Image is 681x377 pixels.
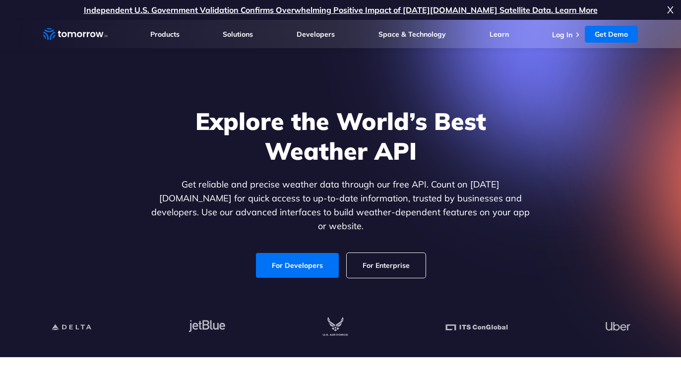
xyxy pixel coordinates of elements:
[149,106,532,166] h1: Explore the World’s Best Weather API
[297,30,335,39] a: Developers
[585,26,638,43] a: Get Demo
[347,253,426,278] a: For Enterprise
[378,30,446,39] a: Space & Technology
[84,5,598,15] a: Independent U.S. Government Validation Confirms Overwhelming Positive Impact of [DATE][DOMAIN_NAM...
[43,27,108,42] a: Home link
[256,253,339,278] a: For Developers
[552,30,572,39] a: Log In
[490,30,509,39] a: Learn
[150,30,180,39] a: Products
[149,178,532,233] p: Get reliable and precise weather data through our free API. Count on [DATE][DOMAIN_NAME] for quic...
[223,30,253,39] a: Solutions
